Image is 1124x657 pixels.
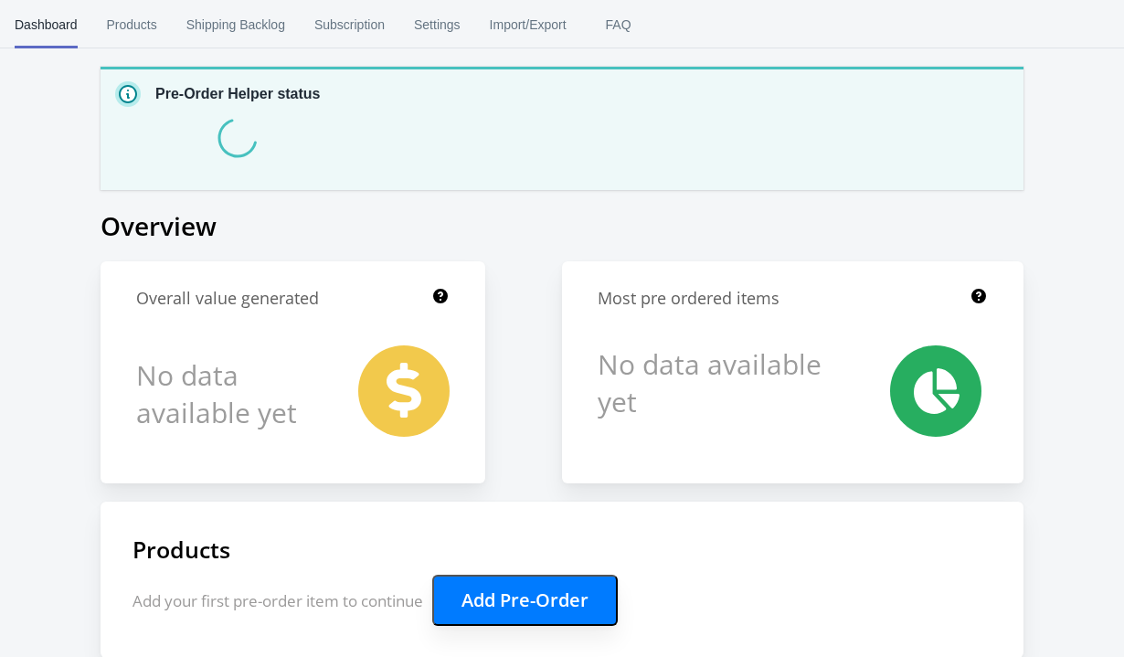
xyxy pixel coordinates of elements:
h1: Overall value generated [136,287,319,310]
p: Add your first pre-order item to continue [133,575,991,626]
h1: Most pre ordered items [598,287,779,310]
h1: Overview [101,208,1023,243]
span: Settings [414,1,461,48]
p: Pre-Order Helper status [155,83,321,105]
span: Import/Export [490,1,567,48]
span: Subscription [314,1,385,48]
h1: No data available yet [598,345,825,420]
h1: Products [133,534,991,565]
span: Products [107,1,157,48]
span: Dashboard [15,1,78,48]
span: Shipping Backlog [186,1,285,48]
h1: No data available yet [136,345,319,441]
button: Add Pre-Order [432,575,618,626]
span: FAQ [596,1,642,48]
